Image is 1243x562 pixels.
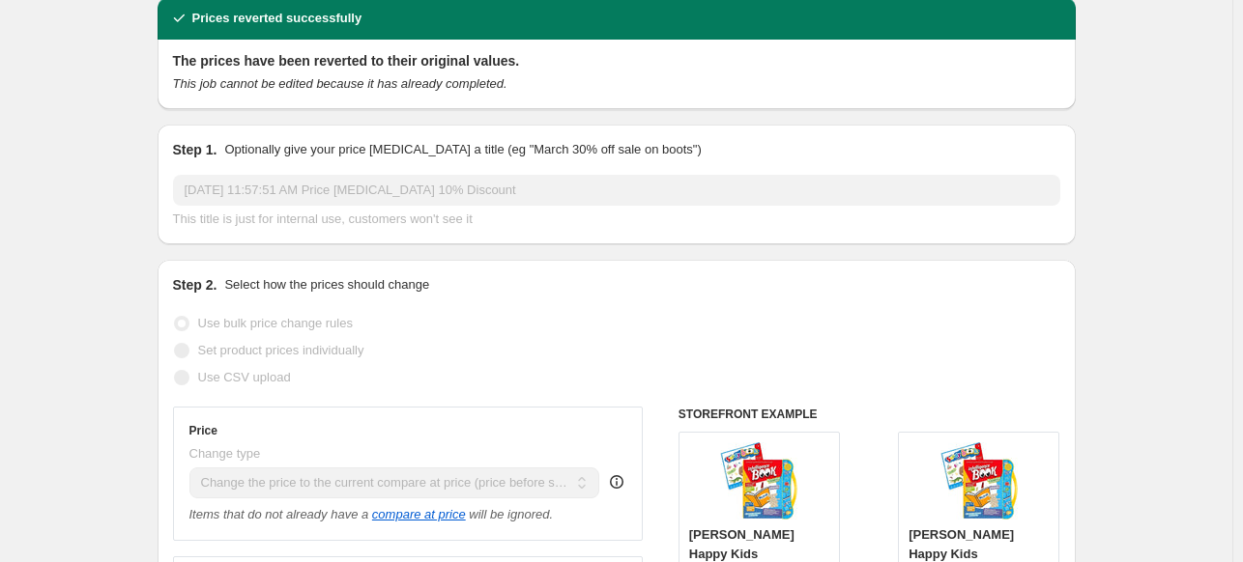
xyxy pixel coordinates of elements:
[469,507,553,521] i: will be ignored.
[189,507,369,521] i: Items that do not already have a
[173,140,217,159] h2: Step 1.
[224,275,429,295] p: Select how the prices should change
[189,446,261,461] span: Change type
[173,211,473,226] span: This title is just for internal use, customers won't see it
[198,370,291,384] span: Use CSV upload
[173,275,217,295] h2: Step 2.
[189,423,217,438] h3: Price
[198,343,364,357] span: Set product prices individually
[192,9,362,28] h2: Prices reverted successfully
[224,140,701,159] p: Optionally give your price [MEDICAL_DATA] a title (eg "March 30% off sale on boots")
[198,316,353,330] span: Use bulk price change rules
[679,407,1060,422] h6: STOREFRONT EXAMPLE
[372,507,466,521] button: compare at price
[173,76,507,91] i: This job cannot be edited because it has already completed.
[173,175,1060,206] input: 30% off holiday sale
[173,51,1060,70] h2: The prices have been reverted to their original values.
[607,472,626,492] div: help
[720,442,797,520] img: freepik__enhance__93905__44316.1753094059.1280.1280_80x.jpg
[940,442,1018,520] img: freepik__enhance__93905__44316.1753094059.1280.1280_80x.jpg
